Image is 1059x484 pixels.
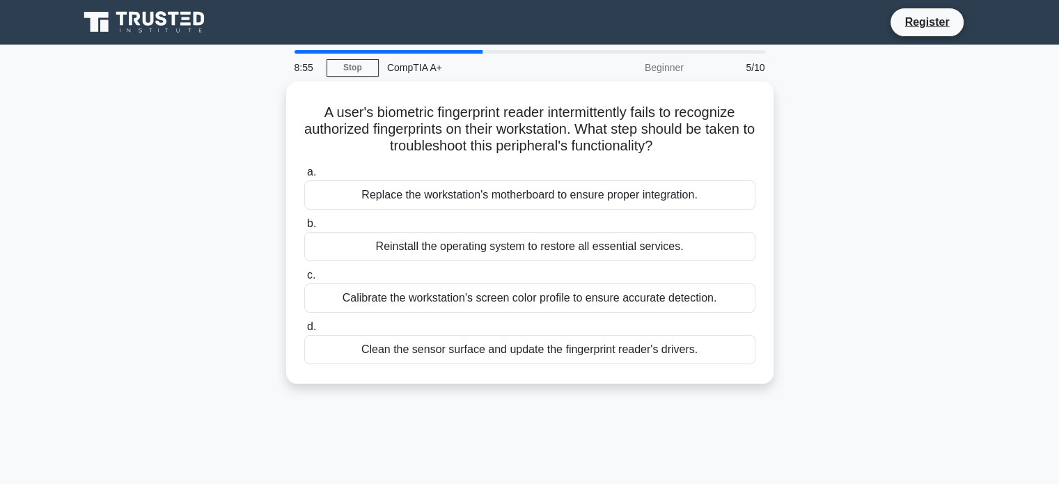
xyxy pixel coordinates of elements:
a: Register [896,13,957,31]
div: Clean the sensor surface and update the fingerprint reader's drivers. [304,335,755,364]
div: 5/10 [692,54,774,81]
span: c. [307,269,315,281]
span: a. [307,166,316,178]
span: b. [307,217,316,229]
div: Reinstall the operating system to restore all essential services. [304,232,755,261]
div: Beginner [570,54,692,81]
span: d. [307,320,316,332]
h5: A user's biometric fingerprint reader intermittently fails to recognize authorized fingerprints o... [303,104,757,155]
div: 8:55 [286,54,327,81]
div: CompTIA A+ [379,54,570,81]
div: Calibrate the workstation's screen color profile to ensure accurate detection. [304,283,755,313]
a: Stop [327,59,379,77]
div: Replace the workstation's motherboard to ensure proper integration. [304,180,755,210]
